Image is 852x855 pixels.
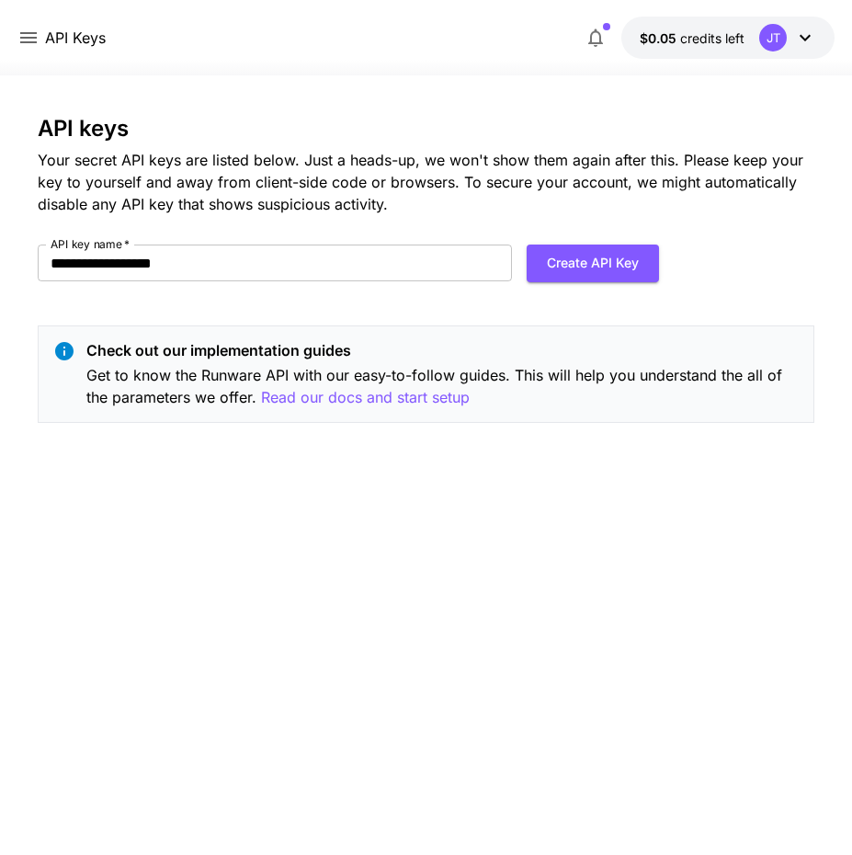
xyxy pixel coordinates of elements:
a: API Keys [45,27,106,49]
div: $0.05 [640,28,744,48]
button: Read our docs and start setup [261,386,470,409]
div: JT [759,24,787,51]
span: $0.05 [640,30,680,46]
p: Check out our implementation guides [86,339,799,361]
label: API key name [51,236,130,252]
p: Your secret API keys are listed below. Just a heads-up, we won't show them again after this. Plea... [38,149,814,215]
span: credits left [680,30,744,46]
button: Create API Key [527,245,659,282]
p: Get to know the Runware API with our easy-to-follow guides. This will help you understand the all... [86,364,799,409]
nav: breadcrumb [45,27,106,49]
h3: API keys [38,116,814,142]
button: $0.05JT [621,17,835,59]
